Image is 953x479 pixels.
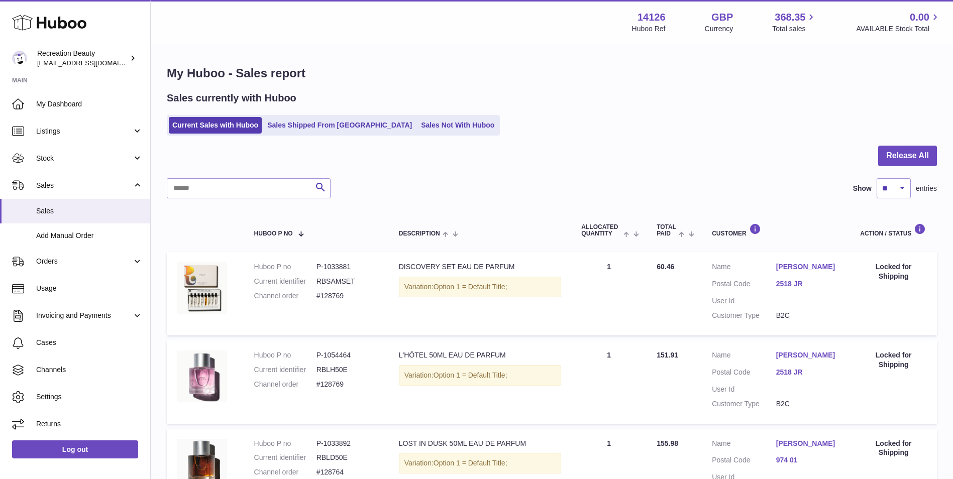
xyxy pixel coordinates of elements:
span: Sales [36,206,143,216]
div: Locked for Shipping [860,350,927,370]
div: Variation: [399,277,562,297]
div: DISCOVERY SET EAU DE PARFUM [399,262,562,272]
span: Invoicing and Payments [36,311,132,320]
dt: Channel order [254,380,316,389]
dd: P-1054464 [316,350,379,360]
dd: P-1033881 [316,262,379,272]
dd: B2C [776,311,840,320]
button: Release All [878,146,937,166]
span: Option 1 = Default Title; [434,459,507,467]
dt: Name [712,439,776,451]
span: Option 1 = Default Title; [434,371,507,379]
div: Locked for Shipping [860,262,927,281]
dd: RBLH50E [316,365,379,375]
div: Huboo Ref [632,24,666,34]
a: Sales Not With Huboo [417,117,498,134]
span: Channels [36,365,143,375]
span: [EMAIL_ADDRESS][DOMAIN_NAME] [37,59,148,67]
span: Stock [36,154,132,163]
div: Variation: [399,365,562,386]
a: Current Sales with Huboo [169,117,262,134]
div: Action / Status [860,223,927,237]
dt: Postal Code [712,279,776,291]
div: Recreation Beauty [37,49,128,68]
a: [PERSON_NAME] [776,439,840,448]
a: 0.00 AVAILABLE Stock Total [856,11,941,34]
span: 0.00 [910,11,929,24]
dt: Channel order [254,291,316,301]
span: ALLOCATED Quantity [581,224,620,237]
dd: #128764 [316,467,379,477]
dt: Channel order [254,467,316,477]
span: AVAILABLE Stock Total [856,24,941,34]
span: Huboo P no [254,230,293,237]
span: Add Manual Order [36,231,143,241]
span: 155.98 [657,439,678,447]
label: Show [853,184,872,193]
span: Sales [36,181,132,190]
span: Option 1 = Default Title; [434,283,507,291]
dd: RBLD50E [316,453,379,462]
div: L'HÔTEL 50ML EAU DE PARFUM [399,350,562,360]
img: ANWD_12ML.jpg [177,262,227,314]
dd: RBSAMSET [316,277,379,286]
h2: Sales currently with Huboo [167,91,296,105]
dt: Postal Code [712,455,776,467]
dd: B2C [776,399,840,409]
dd: #128769 [316,380,379,389]
span: 151.91 [657,351,678,359]
span: Total paid [657,224,676,237]
a: [PERSON_NAME] [776,350,840,360]
div: Currency [705,24,733,34]
span: Settings [36,392,143,402]
dt: Huboo P no [254,262,316,272]
a: 2518 JR [776,279,840,289]
a: 974 01 [776,455,840,465]
img: customercare@recreationbeauty.com [12,51,27,66]
img: L_Hotel50mlEDP_fb8cbf51-0a96-4018-bf74-25b031e99fa4.jpg [177,350,227,402]
span: 60.46 [657,263,674,271]
a: 368.35 Total sales [772,11,817,34]
a: Sales Shipped From [GEOGRAPHIC_DATA] [264,117,415,134]
div: Locked for Shipping [860,439,927,458]
strong: 14126 [638,11,666,24]
div: Customer [712,223,840,237]
span: Listings [36,127,132,136]
span: My Dashboard [36,99,143,109]
div: LOST IN DUSK 50ML EAU DE PARFUM [399,439,562,448]
a: Log out [12,440,138,458]
dt: Current identifier [254,277,316,286]
dt: Current identifier [254,365,316,375]
dt: Name [712,350,776,363]
span: entries [916,184,937,193]
dt: Customer Type [712,311,776,320]
dt: Huboo P no [254,439,316,448]
dt: Huboo P no [254,350,316,360]
dd: #128769 [316,291,379,301]
strong: GBP [711,11,733,24]
dt: Customer Type [712,399,776,409]
dt: Name [712,262,776,274]
span: Description [399,230,440,237]
span: 368.35 [775,11,805,24]
td: 1 [571,340,647,424]
dt: Postal Code [712,368,776,380]
h1: My Huboo - Sales report [167,65,937,81]
dt: User Id [712,385,776,394]
dd: P-1033892 [316,439,379,448]
span: Total sales [772,24,817,34]
div: Variation: [399,453,562,473]
span: Usage [36,284,143,293]
dt: Current identifier [254,453,316,462]
a: 2518 JR [776,368,840,377]
span: Orders [36,257,132,266]
span: Cases [36,338,143,347]
td: 1 [571,252,647,335]
a: [PERSON_NAME] [776,262,840,272]
span: Returns [36,419,143,429]
dt: User Id [712,296,776,306]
